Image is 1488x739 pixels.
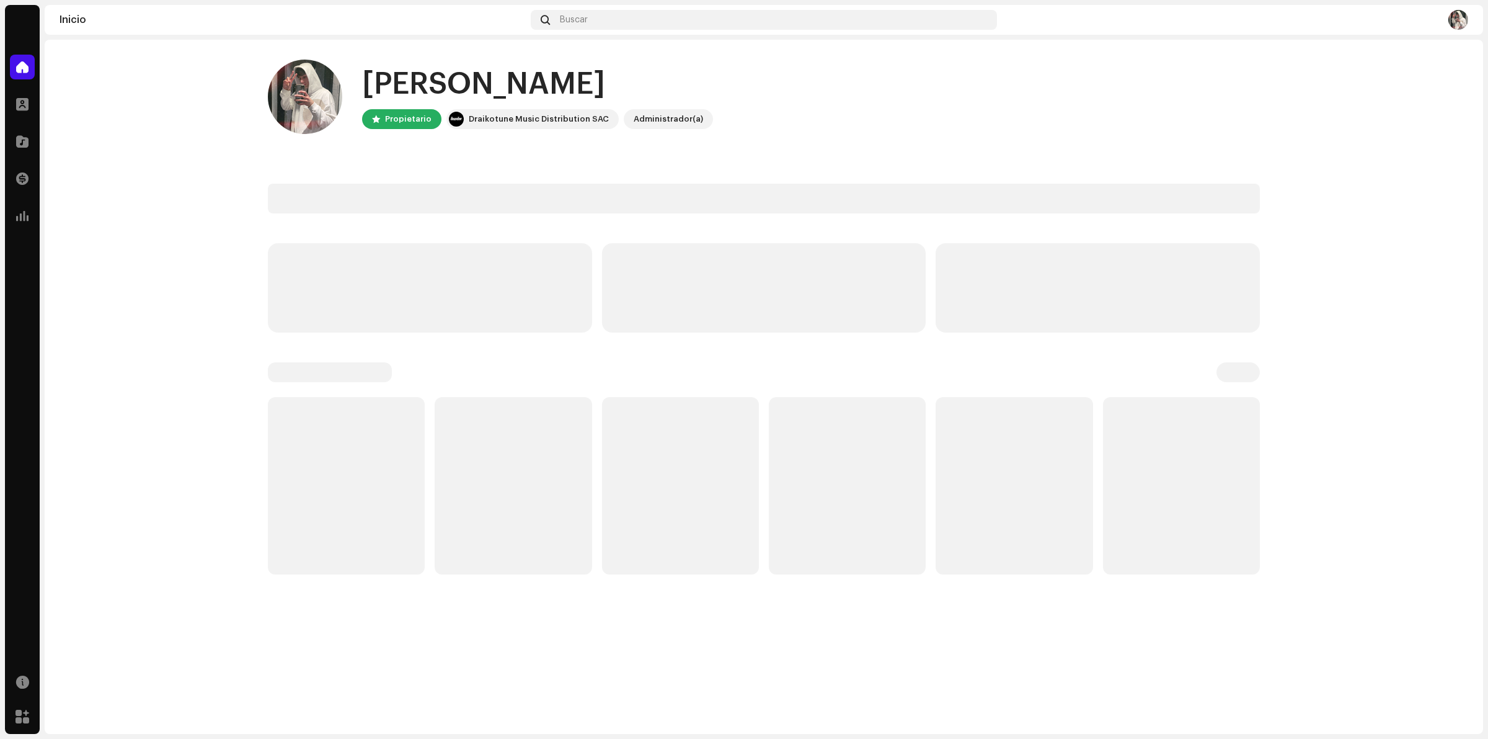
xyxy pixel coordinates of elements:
[268,60,342,134] img: 6d691742-94c2-418a-a6e6-df06c212a6d5
[449,112,464,127] img: 10370c6a-d0e2-4592-b8a2-38f444b0ca44
[560,15,588,25] span: Buscar
[60,15,526,25] div: Inicio
[469,112,609,127] div: Draikotune Music Distribution SAC
[385,112,432,127] div: Propietario
[1448,10,1468,30] img: 6d691742-94c2-418a-a6e6-df06c212a6d5
[634,112,703,127] div: Administrador(a)
[362,65,713,104] div: [PERSON_NAME]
